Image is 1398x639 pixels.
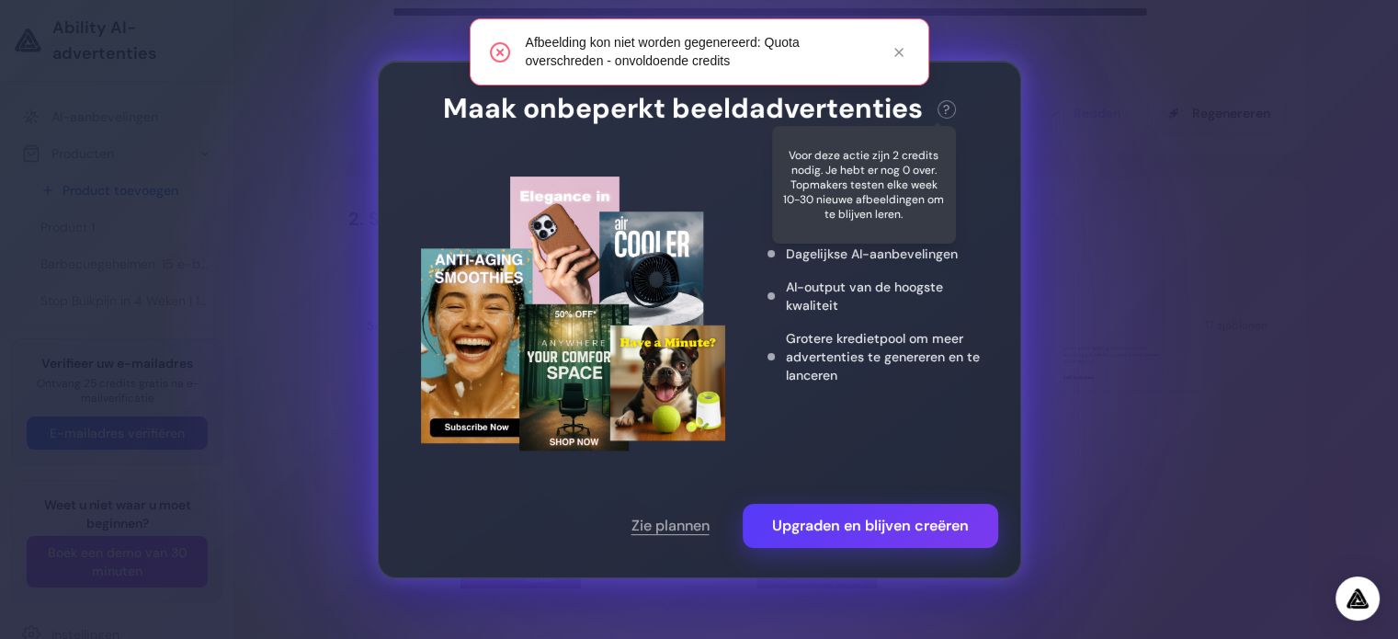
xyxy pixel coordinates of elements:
font: Voor deze actie zijn 2 credits nodig. Je hebt er nog 0 over. Topmakers testen elke week 10-30 nie... [783,148,944,222]
img: tab_keywords_by_traffic_grey.svg [178,107,193,121]
font: Upgraden en blijven creëren [772,516,969,535]
font: AI-output van de hoogste kwaliteit [786,279,943,314]
img: logo_orange.svg [29,29,44,44]
font: Zie plannen [631,516,710,535]
img: Upgrade [421,177,725,452]
font: Domeinoverzicht [70,108,160,121]
font: Maak onbeperkt beeldadvertenties [443,90,923,126]
img: tab_domain_overview_orange.svg [50,107,64,121]
font: ? [943,101,949,118]
button: Zie plannen [609,504,732,548]
font: 4.0.25 [82,29,114,43]
div: Open Intercom Messenger [1335,576,1380,621]
font: versie [51,29,82,43]
font: Grotere kredietpool om meer advertenties te genereren en te lanceren [786,330,980,383]
font: Keywords op verkeer [199,108,313,121]
font: Dagelijkse AI-aanbevelingen [786,245,958,262]
font: Afbeelding kon niet worden gegenereerd: Quota overschreden - onvoldoende credits [526,35,800,68]
img: website_grey.svg [29,48,44,63]
font: Domein: [URL] [48,48,131,62]
button: Upgraden en blijven creëren [743,504,998,548]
